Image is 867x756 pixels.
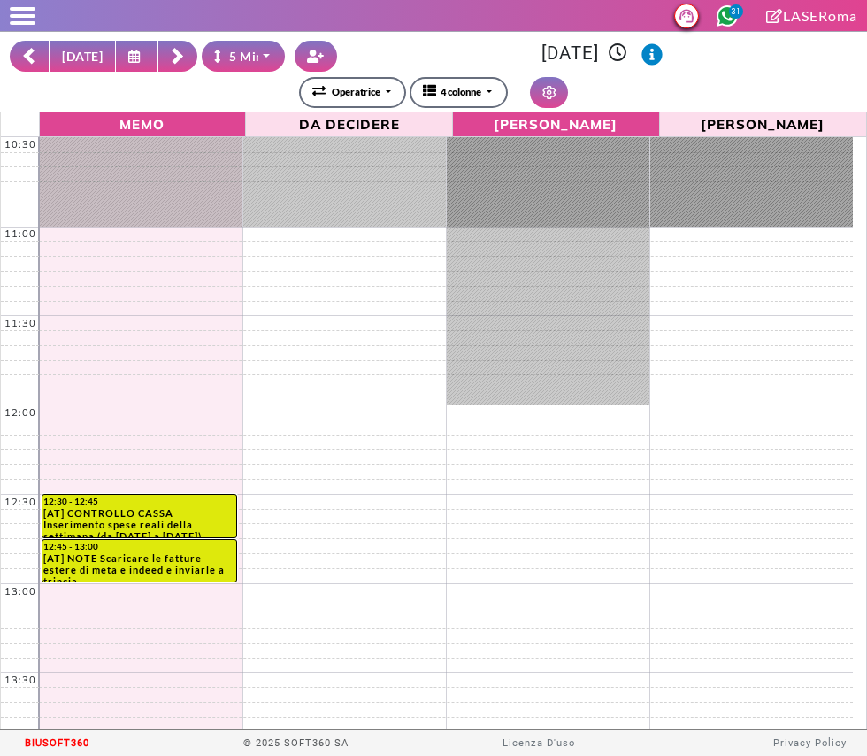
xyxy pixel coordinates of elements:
div: 11:00 [1,228,40,240]
div: 10:30 [1,138,40,150]
span: Memo [44,114,242,133]
span: Da Decidere [250,114,448,133]
div: [AT] NOTE Scaricare le fatture estere di meta e indeed e inviarle a trincia [43,552,235,582]
a: LASERoma [766,7,857,24]
div: 12:30 [1,496,40,508]
a: Privacy Policy [773,737,847,749]
div: 13:00 [1,585,40,598]
span: 31 [729,4,743,19]
div: [AT] CONTROLLO CASSA Inserimento spese reali della settimana (da [DATE] a [DATE]) [43,507,235,537]
h3: [DATE] [347,42,857,66]
div: 5 Minuti [214,47,280,66]
div: 13:30 [1,674,40,686]
button: [DATE] [49,41,116,72]
div: 12:30 - 12:45 [43,496,235,506]
div: 12:00 [1,406,40,419]
button: Crea nuovo contatto rapido [295,41,337,72]
a: Licenza D'uso [503,737,575,749]
span: [PERSON_NAME] [664,114,862,133]
span: [PERSON_NAME] [457,114,655,133]
i: Clicca per andare alla pagina di firma [766,9,783,23]
div: 12:45 - 13:00 [43,541,235,552]
div: 11:30 [1,317,40,329]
